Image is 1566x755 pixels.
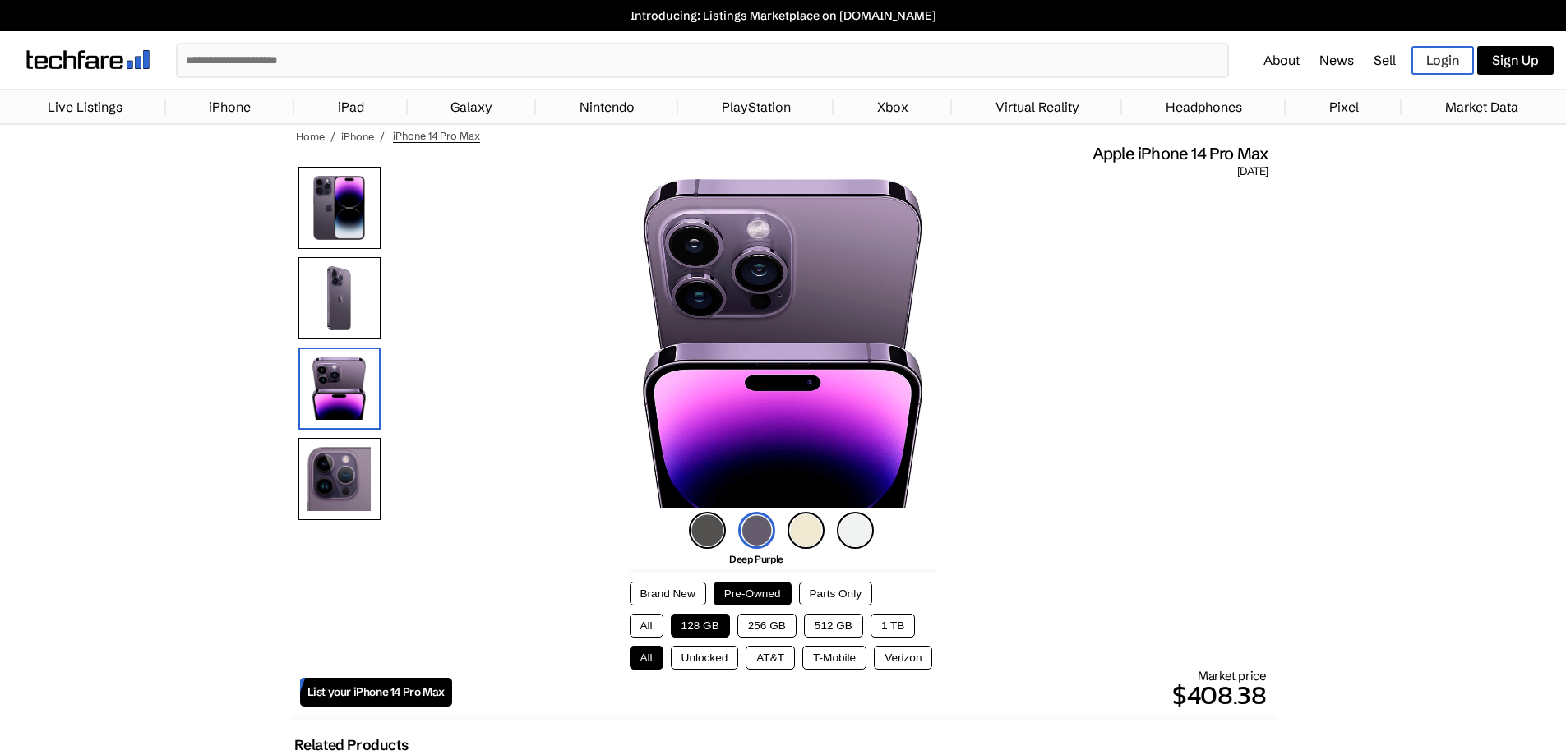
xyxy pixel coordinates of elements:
a: Introducing: Listings Marketplace on [DOMAIN_NAME] [8,8,1558,23]
img: techfare logo [26,50,150,69]
img: Camera [298,438,381,520]
button: Parts Only [799,582,872,605]
a: iPhone [341,130,374,143]
span: / [330,130,335,143]
button: 256 GB [737,614,797,638]
button: T-Mobile [802,646,866,670]
a: News [1319,52,1354,68]
a: About [1263,52,1300,68]
span: / [380,130,385,143]
a: Login [1411,46,1474,75]
button: AT&T [746,646,795,670]
a: PlayStation [714,90,799,123]
a: iPhone [201,90,259,123]
p: $408.38 [452,675,1267,715]
img: deep-purple-icon [738,512,775,549]
img: iPhone 14 Pro Max [298,167,381,249]
button: Verizon [874,646,932,670]
span: [DATE] [1237,164,1268,179]
a: Headphones [1157,90,1250,123]
button: Unlocked [671,646,739,670]
a: List your iPhone 14 Pro Max [300,678,452,707]
a: Pixel [1321,90,1367,123]
img: silver-icon [837,512,874,549]
a: iPad [330,90,372,123]
button: 128 GB [671,614,730,638]
button: All [630,646,663,670]
a: Sell [1374,52,1396,68]
a: Sign Up [1477,46,1554,75]
img: iPhone 14 Pro Max [643,179,922,508]
span: Apple iPhone 14 Pro Max [1093,143,1268,164]
img: space-black-icon [689,512,726,549]
span: Deep Purple [729,553,783,565]
button: All [630,614,663,638]
a: Live Listings [39,90,131,123]
span: iPhone 14 Pro Max [393,129,480,143]
img: Rear [298,257,381,339]
a: Virtual Reality [987,90,1088,123]
h2: Related Products [294,736,409,754]
img: Both [298,348,381,430]
span: List your iPhone 14 Pro Max [307,685,445,699]
button: Brand New [630,582,706,605]
div: Market price [452,668,1267,715]
a: Nintendo [571,90,643,123]
img: gold-icon [788,512,825,549]
a: Galaxy [442,90,501,123]
a: Home [296,130,325,143]
a: Xbox [869,90,917,123]
a: Market Data [1437,90,1527,123]
button: 512 GB [804,614,863,638]
button: 1 TB [871,614,915,638]
button: Pre-Owned [714,582,792,605]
